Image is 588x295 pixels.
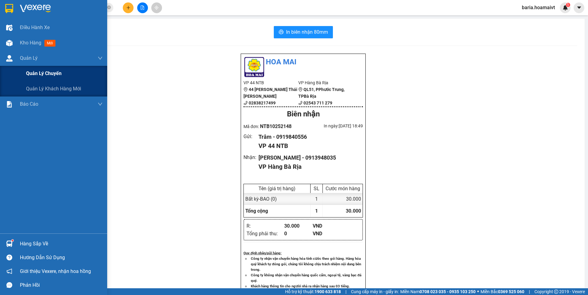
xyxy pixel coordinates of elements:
img: solution-icon [6,101,13,108]
div: Hàng sắp về [20,239,103,248]
span: Bất kỳ - BAO (0) [245,196,277,202]
span: environment [3,34,7,38]
span: environment [243,87,248,92]
span: caret-down [576,5,582,10]
li: VP 44 NTB [3,26,42,33]
img: warehouse-icon [6,55,13,62]
span: notification [6,268,12,274]
span: 30.000 [346,208,361,214]
b: QL51, PPhước Trung, TPBà Rịa [298,87,345,99]
li: VP Hàng Bà Rịa [298,79,353,86]
span: plus [126,6,130,10]
div: 30.000 [323,193,363,205]
div: SL [312,186,321,191]
img: warehouse-icon [6,40,13,46]
div: Hướng dẫn sử dụng [20,253,103,262]
div: 0 [284,230,313,237]
strong: 1900 633 818 [315,289,341,294]
span: Quản lý khách hàng mới [26,85,81,93]
b: 02543 711 279 [303,100,332,105]
div: Mã đơn: [243,123,303,130]
img: logo.jpg [3,3,24,25]
span: Báo cáo [20,100,38,108]
span: copyright [554,289,558,294]
span: Kho hàng [20,40,41,46]
strong: Công ty không nhận vận chuyển hàng quốc cấm, ngoại tệ, vàng bạc đá quý. [251,273,361,283]
span: aim [154,6,159,10]
div: Cước món hàng [324,186,361,191]
div: In ngày: [DATE] 18:49 [303,123,363,129]
span: phone [243,101,248,105]
span: In biên nhận 80mm [286,28,328,36]
button: plus [123,2,134,13]
b: 44 [PERSON_NAME] Thái [PERSON_NAME] [243,87,297,99]
div: 1 [311,193,323,205]
span: environment [42,34,47,38]
div: Gửi : [243,133,258,140]
span: NTB10252148 [260,123,292,129]
button: aim [151,2,162,13]
span: printer [279,29,284,35]
span: Miền Nam [400,288,476,295]
img: logo.jpg [243,56,265,78]
div: 30.000 [284,222,313,230]
span: Quản Lý [20,54,38,62]
span: Tổng cộng [245,208,268,214]
sup: 1 [566,3,570,7]
div: Nhận : [243,153,258,161]
span: mới [44,40,55,47]
span: Quản lý chuyến [26,70,62,77]
span: | [529,288,530,295]
div: VP Hàng Bà Rịa [258,162,358,172]
div: Tổng phải thu : [247,230,284,237]
span: Miền Bắc [481,288,524,295]
span: down [98,56,103,61]
button: file-add [137,2,148,13]
b: QL51, PPhước Trung, TPBà Rịa [42,34,75,45]
div: Trâm - 0919840556 [258,133,358,141]
div: Quy định nhận/gửi hàng : [243,250,363,256]
strong: Công ty nhận vận chuyển hàng hóa tính cước theo gói hàng. Hàng hóa quý khách tự đóng gói, chúng t... [251,256,361,272]
div: [PERSON_NAME] - 0913948035 [258,153,358,162]
span: question-circle [6,255,12,260]
div: VND [313,222,341,230]
span: Giới thiệu Vexere, nhận hoa hồng [20,267,91,275]
div: Phản hồi [20,281,103,290]
li: Hoa Mai [243,56,363,68]
div: Tên (giá trị hàng) [245,186,309,191]
div: R : [247,222,284,230]
div: VP 44 NTB [258,141,358,151]
div: Biên nhận [243,108,363,120]
b: 02838217499 [249,100,276,105]
li: VP 44 NTB [243,79,298,86]
strong: 0369 525 060 [498,289,524,294]
span: file-add [140,6,145,10]
span: Hỗ trợ kỹ thuật: [285,288,341,295]
img: icon-new-feature [563,5,568,10]
span: message [6,282,12,288]
span: | [345,288,346,295]
li: Hoa Mai [3,3,89,15]
strong: Khách hàng thông tin cho người nhà ra nhận hàng sau 03 tiếng. [251,284,350,288]
span: environment [298,87,303,92]
button: caret-down [574,2,584,13]
span: down [98,102,103,107]
strong: 0708 023 035 - 0935 103 250 [420,289,476,294]
img: warehouse-icon [6,240,13,247]
span: close-circle [107,6,111,9]
li: VP Hàng Bà Rịa [42,26,81,33]
span: ⚪️ [477,290,479,293]
span: 1 [567,3,569,7]
span: close-circle [107,5,111,11]
span: phone [298,101,303,105]
img: logo-vxr [5,4,13,13]
div: VND [313,230,341,237]
span: 1 [315,208,318,214]
img: warehouse-icon [6,25,13,31]
button: printerIn biên nhận 80mm [274,26,333,38]
span: baria.hoamaivt [517,4,560,11]
sup: 1 [12,240,13,241]
span: Cung cấp máy in - giấy in: [351,288,399,295]
span: Điều hành xe [20,24,50,31]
